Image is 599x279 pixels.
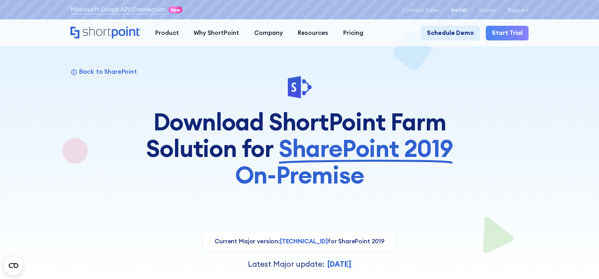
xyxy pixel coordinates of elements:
span: [TECHNICAL_ID] [280,237,328,245]
a: Back to SharePoint [70,67,137,76]
div: Resources [298,29,328,38]
iframe: Chat Widget [559,241,599,279]
a: Install [451,7,467,13]
p: Latest Major update: [248,258,324,269]
h1: Download ShortPoint Farm [142,109,456,188]
button: Open CMP widget [4,256,23,275]
a: Pricing [336,26,371,41]
a: Company [247,26,290,41]
a: Product [148,26,186,41]
span: On-Premise [235,162,364,188]
div: Pricing [343,29,363,38]
div: Why ShortPoint [194,29,239,38]
a: Support [508,7,529,13]
p: Current Major version: for SharePoint 2019 [215,237,384,246]
p: Back to SharePoint [79,67,137,76]
a: Why ShortPoint [186,26,247,41]
div: Company [254,29,283,38]
a: Status [479,7,496,13]
a: Start Trial [486,26,529,41]
div: Product [155,29,179,38]
a: Home [70,27,140,39]
a: Microsoft Graph API Connection [70,5,165,14]
a: Schedule Demo [421,26,480,41]
a: Contact Sales [401,7,439,13]
span: Solution for [146,135,273,162]
a: Resources [290,26,336,41]
strong: [DATE] [327,259,351,269]
span: SharePoint 2019 [279,135,453,162]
